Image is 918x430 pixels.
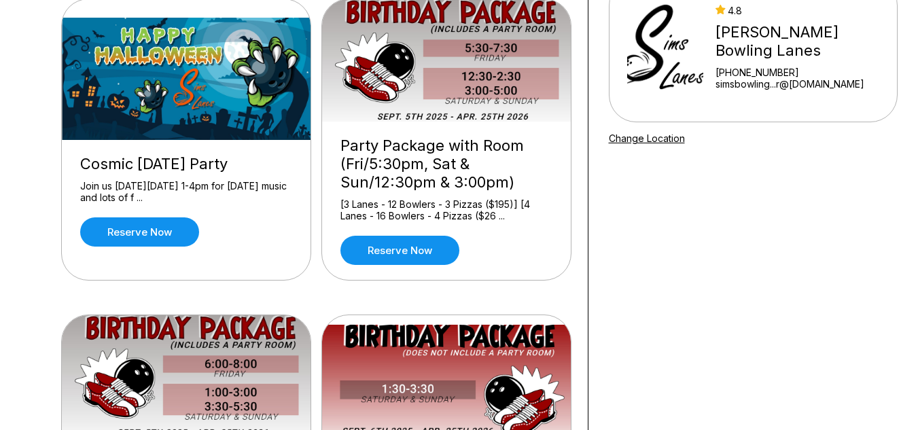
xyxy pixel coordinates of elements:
div: 4.8 [716,5,890,16]
div: [3 Lanes - 12 Bowlers - 3 Pizzas ($195)] [4 Lanes - 16 Bowlers - 4 Pizzas ($26 ... [340,198,552,222]
a: Reserve now [340,236,459,265]
div: [PHONE_NUMBER] [716,67,890,78]
div: Cosmic [DATE] Party [80,155,292,173]
a: simsbowling...r@[DOMAIN_NAME] [716,78,890,90]
div: Join us [DATE][DATE] 1-4pm for [DATE] music and lots of f ... [80,180,292,204]
a: Change Location [609,132,685,144]
a: Reserve now [80,217,199,247]
div: [PERSON_NAME] Bowling Lanes [716,23,890,60]
img: Cosmic Halloween Party [62,18,312,140]
div: Party Package with Room (Fri/5:30pm, Sat & Sun/12:30pm & 3:00pm) [340,137,552,192]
